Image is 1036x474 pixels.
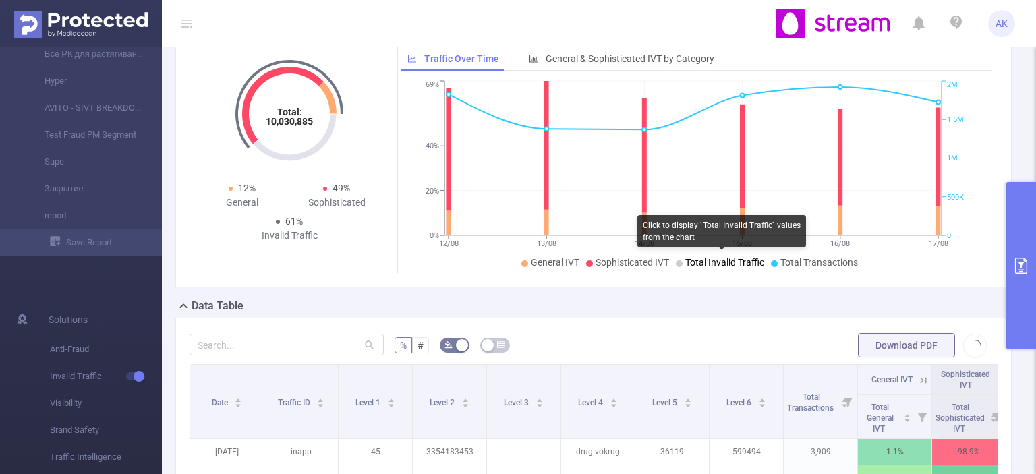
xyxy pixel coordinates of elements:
a: Hyper [27,67,146,94]
h2: Data Table [192,298,243,314]
div: Invalid Traffic [242,229,337,243]
p: 45 [339,439,412,465]
a: report [27,202,146,229]
a: AVITO - SIVT BREAKDOWN [27,94,146,121]
tspan: Total: [277,107,302,117]
span: 49% [333,183,350,194]
i: icon: table [497,340,505,349]
i: icon: caret-down [758,402,766,406]
a: Все РК для растягивания лимитов [27,40,146,67]
div: Sort [387,396,395,405]
tspan: 10,030,885 [266,116,313,127]
button: Download PDF [858,333,955,357]
a: Test Fraud PM Segment [27,121,146,148]
i: Filter menu [838,365,857,438]
div: Sort [758,396,766,405]
i: icon: caret-down [536,402,543,406]
span: General & Sophisticated IVT by Category [546,53,714,64]
p: 599494 [710,439,783,465]
a: Save Report... [50,229,162,256]
span: Traffic Over Time [424,53,499,64]
tspan: 1M [947,154,958,163]
i: icon: caret-up [536,396,543,401]
i: icon: caret-down [235,402,242,406]
p: 3354183453 [413,439,486,465]
div: Sort [610,396,618,405]
div: Sophisticated [289,196,384,210]
span: Traffic Intelligence [50,444,162,471]
tspan: 12/08 [438,239,458,248]
i: icon: caret-down [904,417,911,421]
tspan: 2M [947,81,958,90]
p: 98.9% [932,439,1006,465]
span: Brand Safety [50,417,162,444]
p: 1.1% [858,439,931,465]
span: Traffic ID [278,398,312,407]
tspan: 1.5M [947,115,964,124]
span: Visibility [50,390,162,417]
span: Level 3 [504,398,531,407]
i: icon: caret-up [684,396,691,401]
div: Sort [234,396,242,405]
tspan: 0 [947,231,951,240]
i: icon: caret-down [610,402,617,406]
span: 61% [285,216,303,227]
span: Level 5 [652,398,679,407]
span: Total Sophisticated IVT [936,403,985,434]
i: icon: caret-up [235,396,242,401]
div: Sort [903,412,911,420]
span: % [400,340,407,351]
tspan: 20% [426,187,439,196]
span: Invalid Traffic [50,363,162,390]
span: # [418,340,424,351]
i: icon: line-chart [407,54,417,63]
tspan: 69% [426,81,439,90]
tspan: 0% [430,231,439,240]
span: General IVT [531,257,579,268]
i: icon: caret-up [610,396,617,401]
tspan: 13/08 [536,239,556,248]
i: icon: caret-down [387,402,395,406]
span: Anti-Fraud [50,336,162,363]
span: Sophisticated IVT [596,257,669,268]
img: Protected Media [14,11,148,38]
tspan: 40% [426,142,439,150]
span: Level 2 [430,398,457,407]
p: 3,909 [784,439,857,465]
span: Date [212,398,230,407]
i: icon: bar-chart [529,54,538,63]
i: Filter menu [987,395,1006,438]
div: Sort [684,396,692,405]
p: [DATE] [190,439,264,465]
span: Level 6 [726,398,753,407]
i: icon: caret-down [684,402,691,406]
span: 12% [238,183,256,194]
span: Total General IVT [867,403,894,434]
span: Sophisticated IVT [941,369,990,390]
span: Solutions [49,306,88,333]
i: icon: caret-down [317,402,324,406]
span: General IVT [871,375,913,384]
span: AK [996,10,1008,37]
span: Level 1 [355,398,382,407]
i: Filter menu [913,395,931,438]
i: icon: bg-colors [444,340,453,349]
i: icon: caret-up [317,396,324,401]
div: General [195,196,289,210]
p: 36119 [635,439,709,465]
span: Level 4 [578,398,605,407]
div: Sort [536,396,544,405]
div: Click to display `Total Invalid Traffic` values from the chart [637,215,806,247]
tspan: 17/08 [928,239,948,248]
span: Total Transactions [780,257,858,268]
i: icon: caret-up [758,396,766,401]
tspan: 14/08 [634,239,654,248]
p: inapp [264,439,338,465]
p: drug.vokrug [561,439,635,465]
a: Закрытие [27,175,146,202]
tspan: 16/08 [830,239,850,248]
input: Search... [190,334,384,355]
span: Total Invalid Traffic [685,257,764,268]
tspan: 500K [947,193,964,202]
div: Sort [316,396,324,405]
